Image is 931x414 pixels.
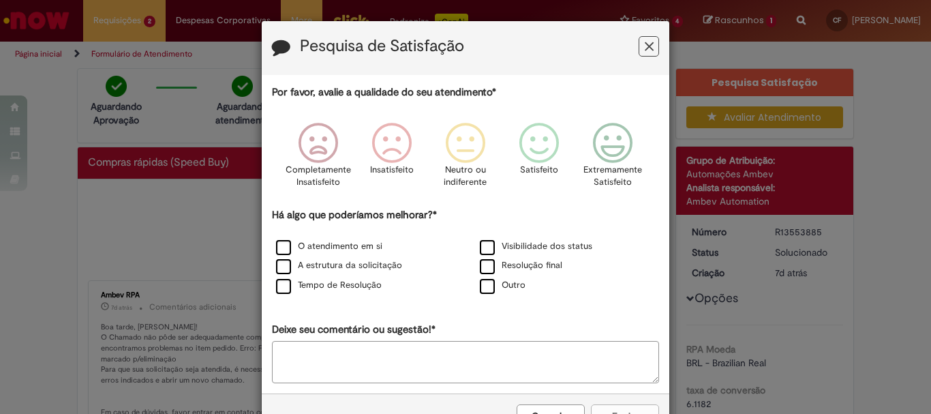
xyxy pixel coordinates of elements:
label: Deixe seu comentário ou sugestão!* [272,323,436,337]
p: Neutro ou indiferente [441,164,490,189]
div: Neutro ou indiferente [431,113,500,206]
label: A estrutura da solicitação [276,259,402,272]
label: Outro [480,279,525,292]
p: Satisfeito [520,164,558,177]
p: Completamente Insatisfeito [286,164,351,189]
label: Pesquisa de Satisfação [300,38,464,55]
label: Resolução final [480,259,562,272]
label: Visibilidade dos status [480,240,592,253]
label: Por favor, avalie a qualidade do seu atendimento* [272,85,496,100]
p: Extremamente Satisfeito [583,164,642,189]
div: Satisfeito [504,113,574,206]
label: Tempo de Resolução [276,279,382,292]
div: Extremamente Satisfeito [578,113,647,206]
p: Insatisfeito [370,164,414,177]
div: Há algo que poderíamos melhorar?* [272,208,659,296]
div: Completamente Insatisfeito [283,113,352,206]
div: Insatisfeito [357,113,427,206]
label: O atendimento em si [276,240,382,253]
